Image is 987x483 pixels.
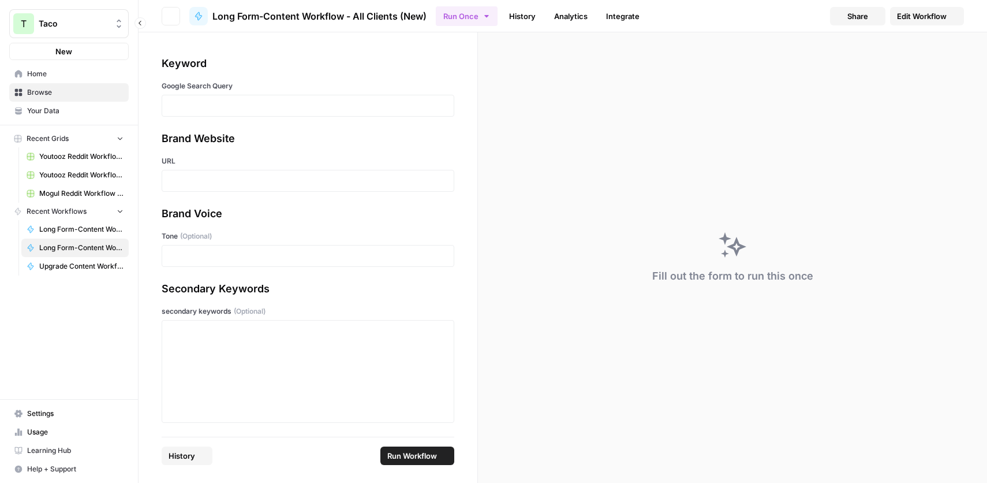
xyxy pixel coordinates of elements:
[21,220,129,239] a: Long Form-Content Workflow - AI Clients (New)
[162,281,454,297] div: Secondary Keywords
[169,450,195,462] span: History
[39,224,124,235] span: Long Form-Content Workflow - AI Clients (New)
[162,81,454,91] label: Google Search Query
[27,133,69,144] span: Recent Grids
[9,102,129,120] a: Your Data
[9,83,129,102] a: Browse
[436,6,498,26] button: Run Once
[21,166,129,184] a: Youtooz Reddit Workflow Grid
[39,151,124,162] span: Youtooz Reddit Workflow Grid (1)
[9,130,129,147] button: Recent Grids
[9,423,129,441] a: Usage
[9,9,129,38] button: Workspace: Taco
[9,203,129,220] button: Recent Workflows
[21,239,129,257] a: Long Form-Content Workflow - All Clients (New)
[830,7,885,25] button: Share
[9,65,129,83] a: Home
[27,408,124,419] span: Settings
[55,46,72,57] span: New
[212,9,427,23] span: Long Form-Content Workflow - All Clients (New)
[897,10,947,22] span: Edit Workflow
[27,69,124,79] span: Home
[162,206,454,222] div: Brand Voice
[847,10,868,22] span: Share
[39,261,124,272] span: Upgrade Content Workflow - Nurx
[27,445,124,456] span: Learning Hub
[39,188,124,199] span: Mogul Reddit Workflow Grid (1)
[189,7,427,25] a: Long Form-Content Workflow - All Clients (New)
[27,87,124,98] span: Browse
[234,306,266,317] span: (Optional)
[387,450,437,462] span: Run Workflow
[21,257,129,276] a: Upgrade Content Workflow - Nurx
[599,7,646,25] a: Integrate
[21,17,27,31] span: T
[27,106,124,116] span: Your Data
[162,156,454,166] label: URL
[652,268,813,284] div: Fill out the form to run this once
[9,460,129,478] button: Help + Support
[9,404,129,423] a: Settings
[180,231,212,241] span: (Optional)
[9,441,129,460] a: Learning Hub
[27,427,124,437] span: Usage
[162,231,454,241] label: Tone
[39,243,124,253] span: Long Form-Content Workflow - All Clients (New)
[162,131,454,147] div: Brand Website
[547,7,595,25] a: Analytics
[380,447,454,465] button: Run Workflow
[21,147,129,166] a: Youtooz Reddit Workflow Grid (1)
[27,464,124,474] span: Help + Support
[502,7,543,25] a: History
[39,18,109,29] span: Taco
[162,306,454,317] label: secondary keywords
[39,170,124,180] span: Youtooz Reddit Workflow Grid
[9,43,129,60] button: New
[27,206,87,217] span: Recent Workflows
[21,184,129,203] a: Mogul Reddit Workflow Grid (1)
[162,55,454,72] div: Keyword
[162,447,212,465] button: History
[890,7,964,25] a: Edit Workflow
